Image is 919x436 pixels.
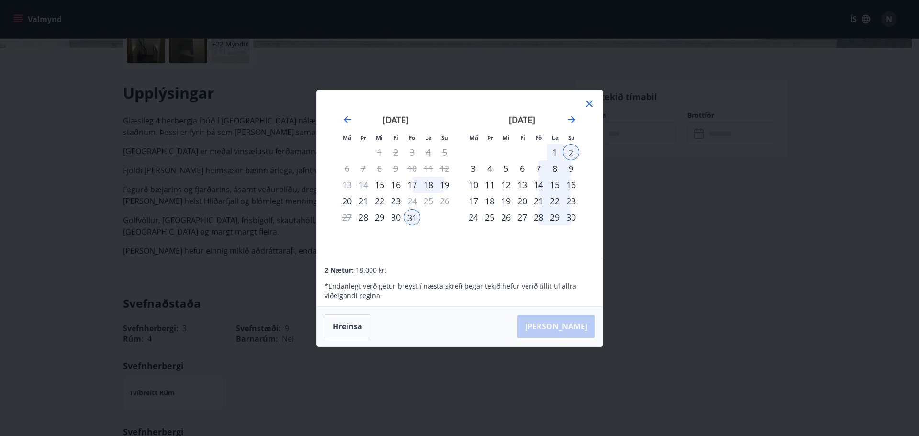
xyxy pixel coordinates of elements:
[339,177,355,193] td: Not available. mánudagur, 13. október 2025
[388,177,404,193] td: Choose fimmtudagur, 16. október 2025 as your check-in date. It’s available.
[547,160,563,177] td: Choose laugardagur, 8. nóvember 2025 as your check-in date. It’s available.
[371,193,388,209] div: 22
[514,209,530,225] div: 27
[563,209,579,225] div: 30
[563,193,579,209] td: Choose sunnudagur, 23. nóvember 2025 as your check-in date. It’s available.
[482,160,498,177] td: Choose þriðjudagur, 4. nóvember 2025 as your check-in date. It’s available.
[465,177,482,193] div: 10
[393,134,398,141] small: Fi
[536,134,542,141] small: Fö
[566,114,577,125] div: Move forward to switch to the next month.
[409,134,415,141] small: Fö
[388,209,404,225] div: 30
[514,209,530,225] td: Choose fimmtudagur, 27. nóvember 2025 as your check-in date. It’s available.
[388,193,404,209] td: Choose fimmtudagur, 23. október 2025 as your check-in date. It’s available.
[482,193,498,209] td: Choose þriðjudagur, 18. nóvember 2025 as your check-in date. It’s available.
[355,160,371,177] td: Not available. þriðjudagur, 7. október 2025
[563,144,579,160] div: 2
[503,134,510,141] small: Mi
[339,209,355,225] td: Not available. mánudagur, 27. október 2025
[437,144,453,160] td: Not available. sunnudagur, 5. október 2025
[388,144,404,160] td: Not available. fimmtudagur, 2. október 2025
[530,209,547,225] td: Choose föstudagur, 28. nóvember 2025 as your check-in date. It’s available.
[482,209,498,225] td: Choose þriðjudagur, 25. nóvember 2025 as your check-in date. It’s available.
[343,134,351,141] small: Má
[328,102,591,246] div: Calendar
[482,209,498,225] div: 25
[404,177,420,193] td: Choose föstudagur, 17. október 2025 as your check-in date. It’s available.
[530,160,547,177] td: Choose föstudagur, 7. nóvember 2025 as your check-in date. It’s available.
[530,193,547,209] div: 21
[547,193,563,209] td: Choose laugardagur, 22. nóvember 2025 as your check-in date. It’s available.
[404,193,420,209] div: Aðeins útritun í boði
[382,114,409,125] strong: [DATE]
[420,193,437,209] td: Not available. laugardagur, 25. október 2025
[420,177,437,193] div: 18
[482,177,498,193] div: 11
[498,193,514,209] td: Choose miðvikudagur, 19. nóvember 2025 as your check-in date. It’s available.
[371,144,388,160] td: Not available. miðvikudagur, 1. október 2025
[465,209,482,225] div: 24
[568,134,575,141] small: Su
[498,177,514,193] div: 12
[371,209,388,225] div: 29
[420,144,437,160] td: Not available. laugardagur, 4. október 2025
[563,160,579,177] div: 9
[547,209,563,225] td: Choose laugardagur, 29. nóvember 2025 as your check-in date. It’s available.
[355,193,371,209] td: Choose þriðjudagur, 21. október 2025 as your check-in date. It’s available.
[498,160,514,177] div: 5
[437,160,453,177] td: Not available. sunnudagur, 12. október 2025
[514,177,530,193] div: 13
[498,160,514,177] td: Choose miðvikudagur, 5. nóvember 2025 as your check-in date. It’s available.
[547,144,563,160] td: Selected. laugardagur, 1. nóvember 2025
[371,177,388,193] div: Aðeins innritun í boði
[339,193,355,209] td: Choose mánudagur, 20. október 2025 as your check-in date. It’s available.
[437,177,453,193] div: 19
[388,193,404,209] div: 23
[404,144,420,160] td: Not available. föstudagur, 3. október 2025
[498,177,514,193] td: Choose miðvikudagur, 12. nóvember 2025 as your check-in date. It’s available.
[547,160,563,177] div: 8
[498,209,514,225] div: 26
[371,160,388,177] td: Not available. miðvikudagur, 8. október 2025
[465,193,482,209] div: 17
[520,134,525,141] small: Fi
[465,160,482,177] td: Choose mánudagur, 3. nóvember 2025 as your check-in date. It’s available.
[371,209,388,225] td: Choose miðvikudagur, 29. október 2025 as your check-in date. It’s available.
[547,177,563,193] div: 15
[388,177,404,193] div: 16
[482,193,498,209] div: 18
[530,177,547,193] td: Choose föstudagur, 14. nóvember 2025 as your check-in date. It’s available.
[514,160,530,177] div: 6
[325,281,594,301] p: * Endanlegt verð getur breyst í næsta skrefi þegar tekið hefur verið tillit til allra viðeigandi ...
[563,177,579,193] div: 16
[371,193,388,209] td: Choose miðvikudagur, 22. október 2025 as your check-in date. It’s available.
[339,193,355,209] div: 20
[420,160,437,177] td: Not available. laugardagur, 11. október 2025
[404,177,420,193] div: 17
[552,134,559,141] small: La
[530,177,547,193] div: 14
[325,314,370,338] button: Hreinsa
[514,177,530,193] td: Choose fimmtudagur, 13. nóvember 2025 as your check-in date. It’s available.
[547,177,563,193] td: Choose laugardagur, 15. nóvember 2025 as your check-in date. It’s available.
[498,209,514,225] td: Choose miðvikudagur, 26. nóvember 2025 as your check-in date. It’s available.
[465,177,482,193] td: Choose mánudagur, 10. nóvember 2025 as your check-in date. It’s available.
[482,177,498,193] td: Choose þriðjudagur, 11. nóvember 2025 as your check-in date. It’s available.
[547,144,563,160] div: 1
[530,193,547,209] td: Choose föstudagur, 21. nóvember 2025 as your check-in date. It’s available.
[437,193,453,209] td: Not available. sunnudagur, 26. október 2025
[563,160,579,177] td: Choose sunnudagur, 9. nóvember 2025 as your check-in date. It’s available.
[356,266,387,275] span: 18.000 kr.
[441,134,448,141] small: Su
[498,193,514,209] div: 19
[547,209,563,225] div: 29
[404,193,420,209] td: Choose föstudagur, 24. október 2025 as your check-in date. It’s available.
[388,160,404,177] td: Not available. fimmtudagur, 9. október 2025
[509,114,535,125] strong: [DATE]
[465,160,482,177] div: 3
[563,209,579,225] td: Choose sunnudagur, 30. nóvember 2025 as your check-in date. It’s available.
[563,177,579,193] td: Choose sunnudagur, 16. nóvember 2025 as your check-in date. It’s available.
[514,193,530,209] div: 20
[388,209,404,225] td: Choose fimmtudagur, 30. október 2025 as your check-in date. It’s available.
